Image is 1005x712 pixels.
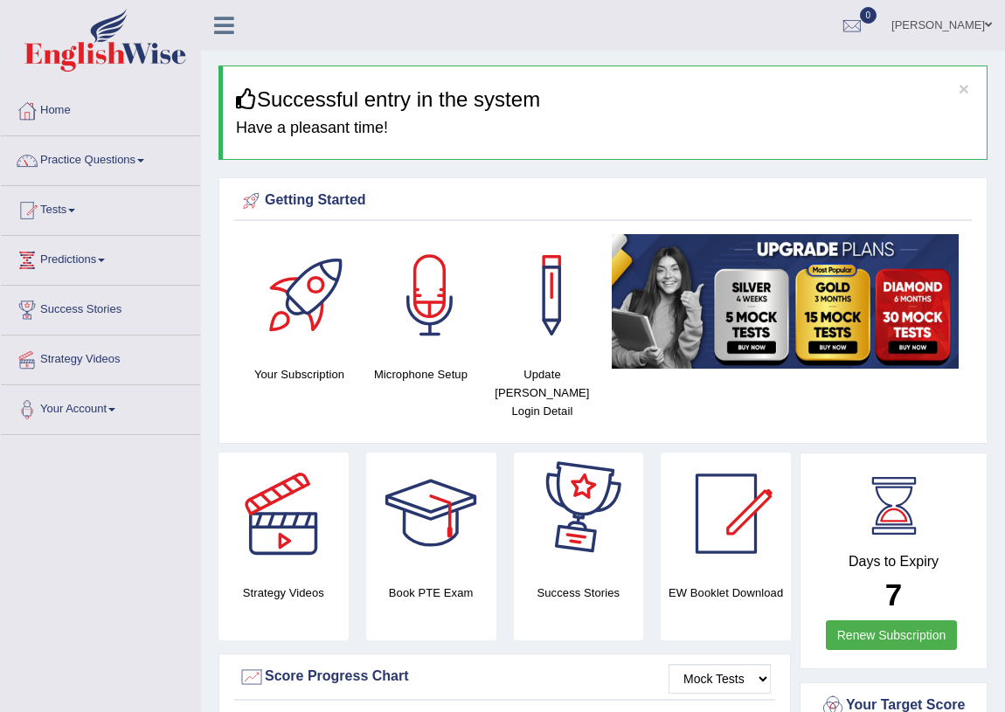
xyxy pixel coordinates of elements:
[236,88,974,111] h3: Successful entry in the system
[1,236,200,280] a: Predictions
[1,186,200,230] a: Tests
[1,335,200,379] a: Strategy Videos
[366,584,496,602] h4: Book PTE Exam
[1,286,200,329] a: Success Stories
[860,7,877,24] span: 0
[1,136,200,180] a: Practice Questions
[826,620,958,650] a: Renew Subscription
[820,554,967,570] h4: Days to Expiry
[239,664,771,690] div: Score Progress Chart
[490,365,594,420] h4: Update [PERSON_NAME] Login Detail
[661,584,791,602] h4: EW Booklet Download
[247,365,351,384] h4: Your Subscription
[236,120,974,137] h4: Have a pleasant time!
[514,584,644,602] h4: Success Stories
[369,365,473,384] h4: Microphone Setup
[239,188,967,214] div: Getting Started
[959,79,969,98] button: ×
[612,234,959,369] img: small5.jpg
[885,577,902,612] b: 7
[1,86,200,130] a: Home
[218,584,349,602] h4: Strategy Videos
[1,385,200,429] a: Your Account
